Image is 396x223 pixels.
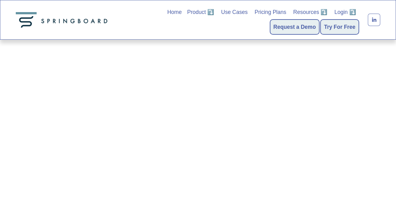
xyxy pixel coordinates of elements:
a: Home [167,8,182,16]
span: Product ⤵️ [187,8,214,16]
a: folder dropdown [334,8,356,16]
a: folder dropdown [187,8,214,16]
a: Pricing Plans [255,8,286,16]
a: Try For Free [324,23,355,31]
span: Login ⤵️ [334,8,356,16]
a: Use Cases [221,8,248,16]
span: Resources ⤵️ [293,8,328,16]
a: LinkedIn [368,14,380,26]
a: Request a Demo [273,23,316,31]
img: Springboard Technologies [16,12,110,28]
iframe: Form 0 [62,52,334,98]
a: folder dropdown [293,8,328,16]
